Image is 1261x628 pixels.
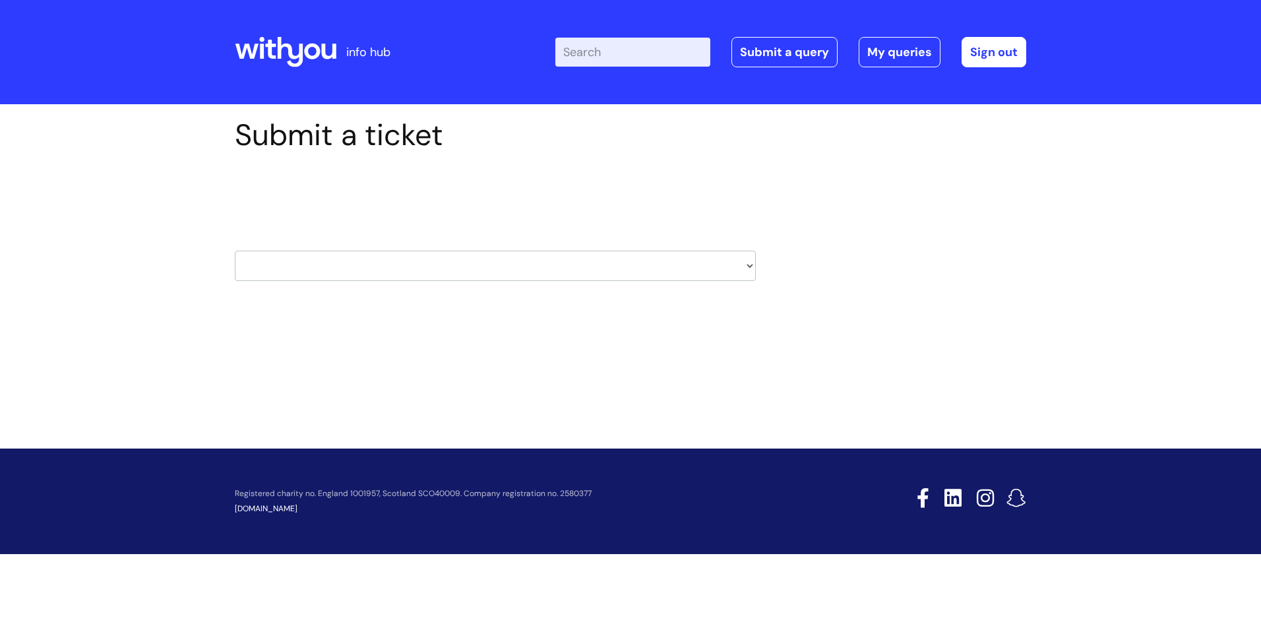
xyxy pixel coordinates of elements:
h1: Submit a ticket [235,117,756,153]
a: My queries [859,37,940,67]
a: Sign out [962,37,1026,67]
p: info hub [346,42,390,63]
p: Registered charity no. England 1001957, Scotland SCO40009. Company registration no. 2580377 [235,489,823,498]
a: [DOMAIN_NAME] [235,503,297,514]
input: Search [555,38,710,67]
a: Submit a query [731,37,838,67]
h2: Select issue type [235,183,756,208]
div: | - [555,37,1026,67]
